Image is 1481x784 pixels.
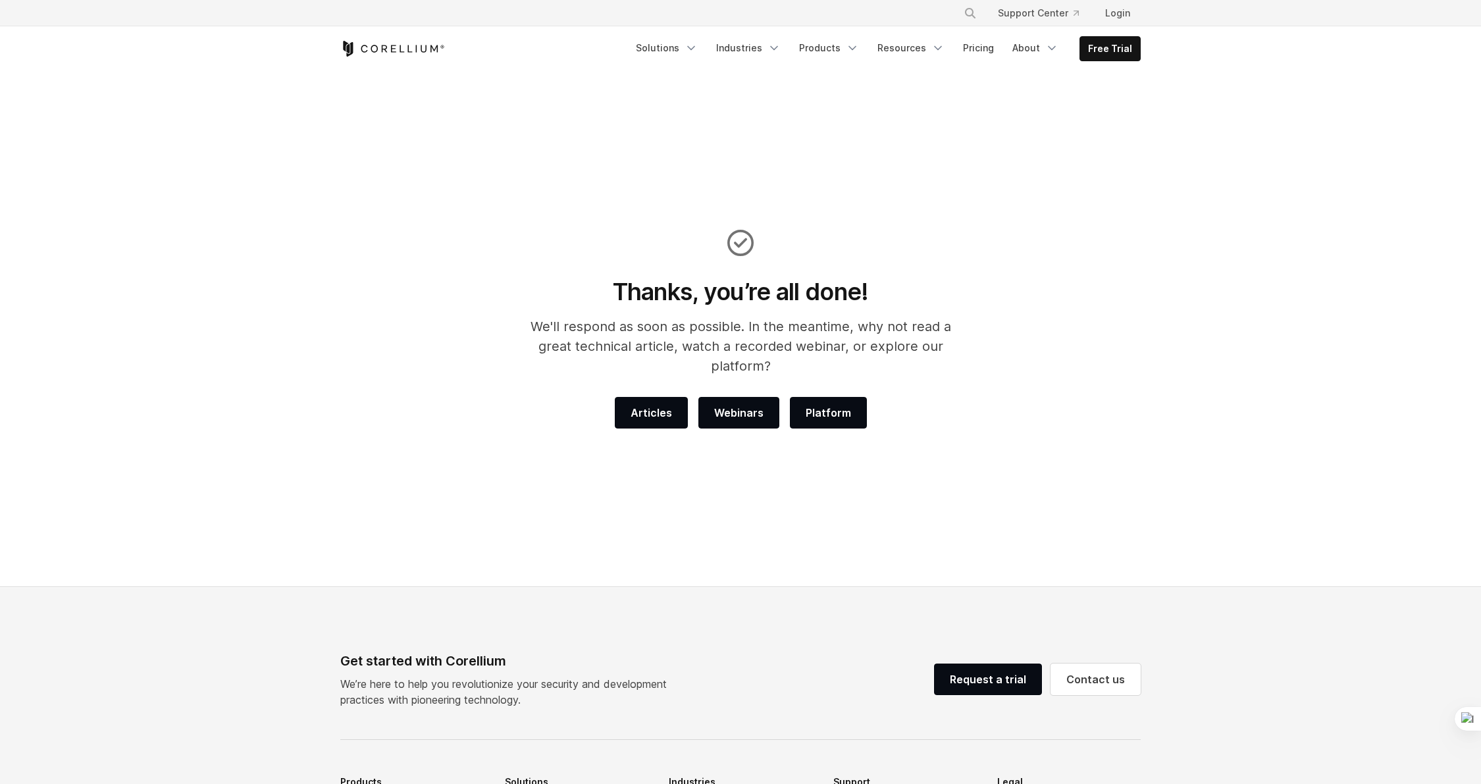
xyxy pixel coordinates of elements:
a: Industries [708,36,789,60]
a: Articles [615,397,688,429]
a: Corellium Home [340,41,445,57]
a: Platform [790,397,867,429]
span: Webinars [714,405,764,421]
div: Navigation Menu [628,36,1141,61]
button: Search [958,1,982,25]
div: Get started with Corellium [340,651,677,671]
a: About [1004,36,1066,60]
div: Navigation Menu [948,1,1141,25]
a: Contact us [1051,664,1141,695]
a: Login [1095,1,1141,25]
h1: Thanks, you’re all done! [513,277,969,306]
a: Webinars [698,397,779,429]
a: Resources [870,36,952,60]
a: Request a trial [934,664,1042,695]
a: Products [791,36,867,60]
a: Solutions [628,36,706,60]
p: We’re here to help you revolutionize your security and development practices with pioneering tech... [340,676,677,708]
a: Support Center [987,1,1089,25]
a: Free Trial [1080,37,1140,61]
p: We'll respond as soon as possible. In the meantime, why not read a great technical article, watch... [513,317,969,376]
span: Articles [631,405,672,421]
a: Pricing [955,36,1002,60]
span: Platform [806,405,851,421]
